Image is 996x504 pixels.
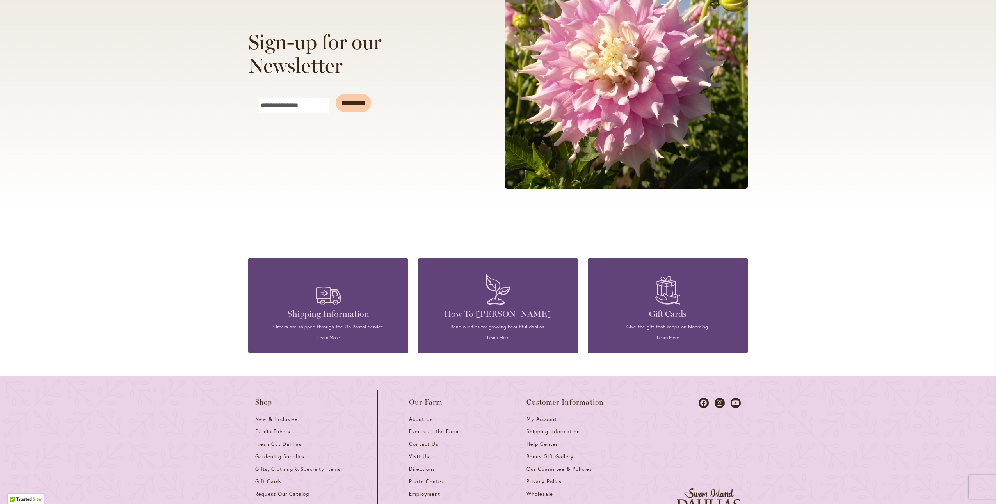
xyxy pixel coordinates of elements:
span: Gardening Supplies [255,453,304,460]
span: Our Guarantee & Policies [526,466,592,472]
span: My Account [526,416,557,422]
span: Shop [255,398,272,406]
p: Read our tips for growing beautiful dahlias. [430,323,566,330]
a: Learn More [657,335,679,341]
p: Give the gift that keeps on blooming. [599,323,736,330]
span: Our Farm [409,398,443,406]
h1: Sign-up for our Newsletter [248,30,475,77]
p: Orders are shipped through the US Postal Service [260,323,397,330]
span: Dahlia Tubers [255,428,290,435]
h4: Shipping Information [260,309,397,319]
span: Help Center [526,441,558,447]
a: Dahlias on Youtube [731,398,741,408]
span: New & Exclusive [255,416,298,422]
span: Events at the Farm [409,428,458,435]
span: Visit Us [409,453,429,460]
span: Customer Information [526,398,604,406]
a: Learn More [487,335,509,341]
h4: Gift Cards [599,309,736,319]
span: About Us [409,416,433,422]
span: Directions [409,466,435,472]
h4: How To [PERSON_NAME] [430,309,566,319]
a: Dahlias on Instagram [715,398,725,408]
a: Learn More [317,335,340,341]
span: Contact Us [409,441,438,447]
span: Shipping Information [526,428,580,435]
span: Fresh Cut Dahlias [255,441,302,447]
a: Dahlias on Facebook [699,398,709,408]
span: Bonus Gift Gallery [526,453,573,460]
span: Gifts, Clothing & Specialty Items [255,466,341,472]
